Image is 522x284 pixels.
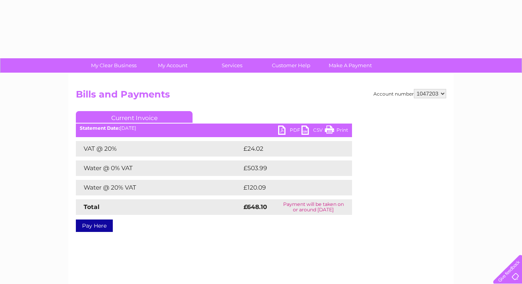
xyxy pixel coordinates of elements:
td: Water @ 0% VAT [76,160,242,176]
h2: Bills and Payments [76,89,446,104]
a: CSV [301,125,325,137]
a: My Account [141,58,205,73]
a: PDF [278,125,301,137]
td: £120.09 [242,180,338,195]
a: My Clear Business [82,58,146,73]
a: Customer Help [259,58,323,73]
b: Statement Date: [80,125,120,131]
td: VAT @ 20% [76,141,242,157]
strong: Total [84,203,100,211]
a: Current Invoice [76,111,193,123]
a: Services [200,58,264,73]
td: Payment will be taken on or around [DATE] [275,199,352,215]
td: £24.02 [242,141,336,157]
a: Pay Here [76,220,113,232]
a: Print [325,125,348,137]
div: [DATE] [76,125,352,131]
td: Water @ 20% VAT [76,180,242,195]
strong: £648.10 [243,203,267,211]
a: Make A Payment [318,58,382,73]
div: Account number [373,89,446,98]
td: £503.99 [242,160,338,176]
